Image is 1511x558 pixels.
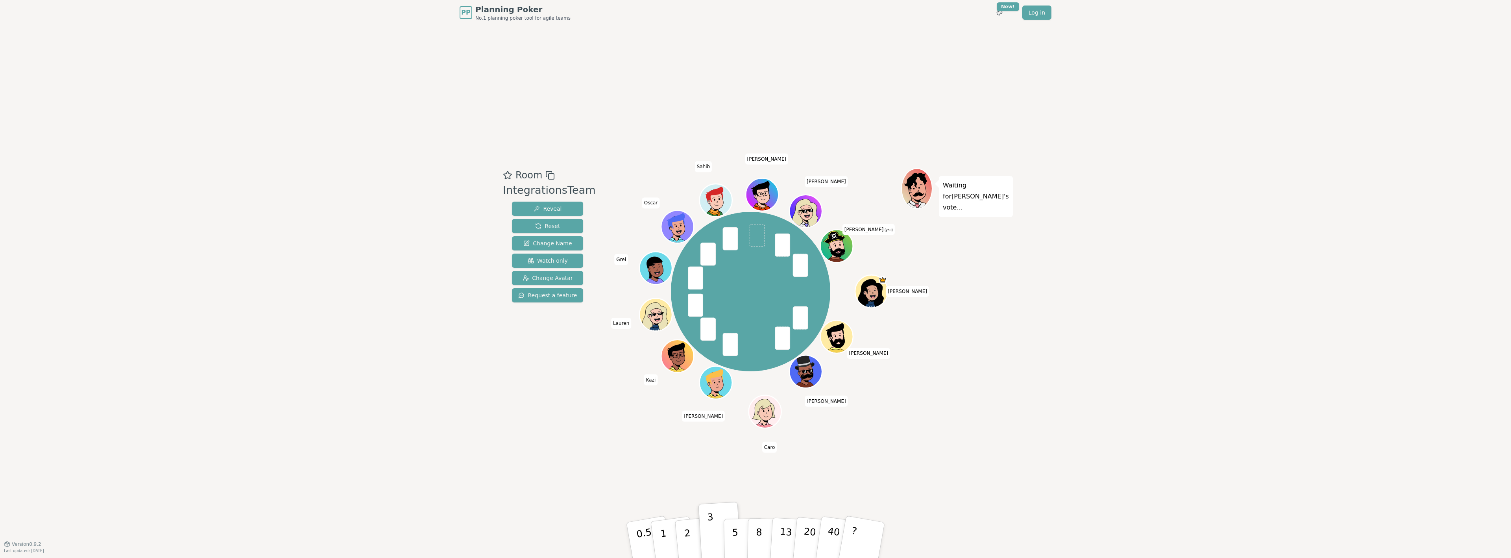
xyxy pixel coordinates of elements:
span: No.1 planning poker tool for agile teams [475,15,571,21]
span: Click to change your name [847,348,890,359]
span: Change Name [523,239,572,247]
button: Reset [512,219,583,233]
a: PPPlanning PokerNo.1 planning poker tool for agile teams [460,4,571,21]
div: IntegrationsTeam [503,182,596,198]
span: Click to change your name [611,318,631,329]
span: Kate is the host [879,276,887,284]
span: Click to change your name [644,374,658,386]
span: Request a feature [518,291,577,299]
p: 3 [707,512,716,554]
span: Last updated: [DATE] [4,549,44,553]
span: Click to change your name [805,396,848,407]
button: New! [992,6,1007,20]
button: Click to change your avatar [822,231,852,261]
span: Version 0.9.2 [12,541,41,547]
button: Change Avatar [512,271,583,285]
span: Click to change your name [762,442,777,453]
div: New! [997,2,1019,11]
button: Change Name [512,236,583,250]
span: Click to change your name [642,198,660,209]
span: Click to change your name [842,224,895,235]
span: Click to change your name [614,254,628,265]
button: Reveal [512,202,583,216]
span: Reset [535,222,560,230]
span: Click to change your name [805,176,848,187]
button: Version0.9.2 [4,541,41,547]
a: Log in [1022,6,1051,20]
button: Add as favourite [503,168,512,182]
span: Change Avatar [523,274,573,282]
button: Request a feature [512,288,583,302]
span: Click to change your name [745,154,788,165]
span: Room [515,168,542,182]
span: Click to change your name [682,411,725,422]
button: Watch only [512,254,583,268]
span: Watch only [528,257,568,265]
span: Reveal [534,205,562,213]
span: Planning Poker [475,4,571,15]
span: PP [461,8,470,17]
span: Click to change your name [886,286,929,297]
p: Waiting for [PERSON_NAME] 's vote... [943,180,1009,213]
span: Click to change your name [695,161,712,172]
span: (you) [883,228,893,232]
